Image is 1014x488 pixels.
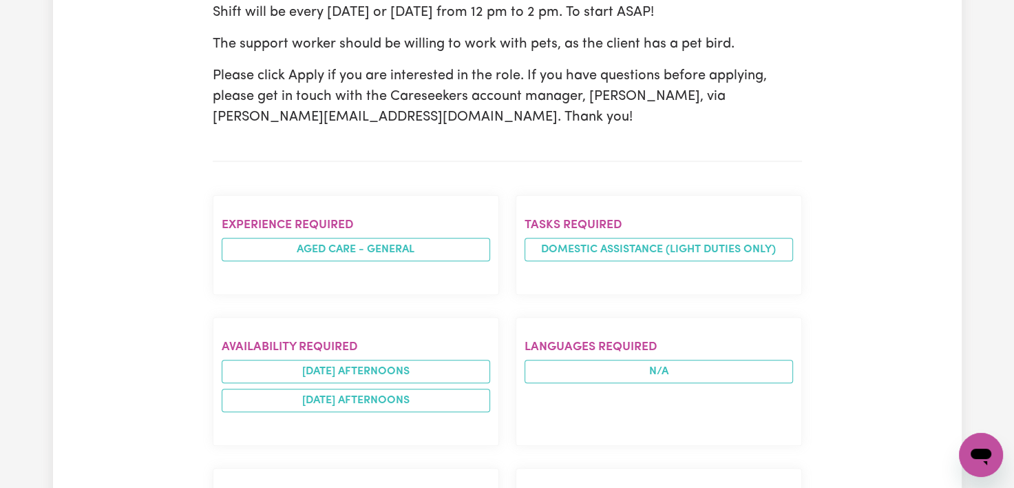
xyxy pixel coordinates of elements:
p: Please click Apply if you are interested in the role. If you have questions before applying, plea... [213,65,802,128]
p: The support worker should be willing to work with pets, as the client has a pet bird. [213,34,802,54]
span: N/A [525,360,793,383]
li: Domestic assistance (light duties only) [525,238,793,261]
p: Shift will be every [DATE] or [DATE] from 12 pm to 2 pm. To start ASAP! [213,2,802,23]
h2: Tasks required [525,218,793,232]
h2: Availability required [222,340,490,354]
h2: Languages required [525,340,793,354]
h2: Experience required [222,218,490,232]
li: Aged care - General [222,238,490,261]
li: [DATE] afternoons [222,360,490,383]
li: [DATE] afternoons [222,389,490,412]
iframe: Button to launch messaging window [959,433,1003,477]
